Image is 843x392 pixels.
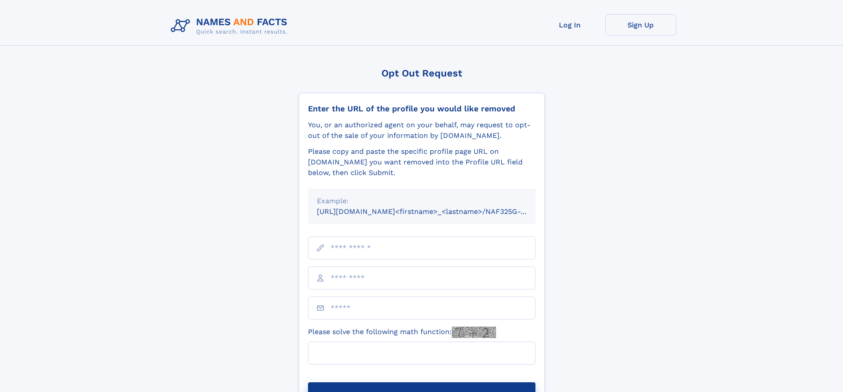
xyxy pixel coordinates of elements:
[317,196,527,206] div: Example:
[317,207,552,216] small: [URL][DOMAIN_NAME]<firstname>_<lastname>/NAF325G-xxxxxxxx
[167,14,295,38] img: Logo Names and Facts
[308,327,496,338] label: Please solve the following math function:
[308,120,535,141] div: You, or an authorized agent on your behalf, may request to opt-out of the sale of your informatio...
[605,14,676,36] a: Sign Up
[535,14,605,36] a: Log In
[299,68,545,79] div: Opt Out Request
[308,104,535,114] div: Enter the URL of the profile you would like removed
[308,146,535,178] div: Please copy and paste the specific profile page URL on [DOMAIN_NAME] you want removed into the Pr...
